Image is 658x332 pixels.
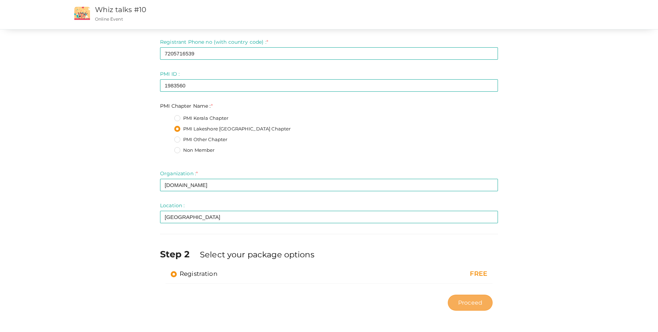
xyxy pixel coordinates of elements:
label: Non Member [174,147,214,154]
label: Step 2 [160,248,198,261]
label: PMI ID : [160,70,180,77]
input: Enter registrant phone no here. [160,47,498,60]
div: FREE [391,269,487,279]
label: Registrant Phone no (with country code) : [160,38,268,45]
label: PMI Other Chapter [174,136,227,143]
p: Online Event [95,16,424,22]
label: Location : [160,202,185,209]
label: PMI Kerala Chapter [174,115,229,122]
label: Registration [171,269,217,278]
a: Whiz talks #10 [95,5,146,14]
label: PMI Chapter Name : [160,102,213,109]
button: Proceed [448,295,493,311]
label: PMI Lakeshore [GEOGRAPHIC_DATA] Chapter [174,125,291,133]
label: Select your package options [200,249,314,260]
label: Organization : [160,170,198,177]
img: event2.png [74,7,90,20]
span: Proceed [458,299,482,307]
